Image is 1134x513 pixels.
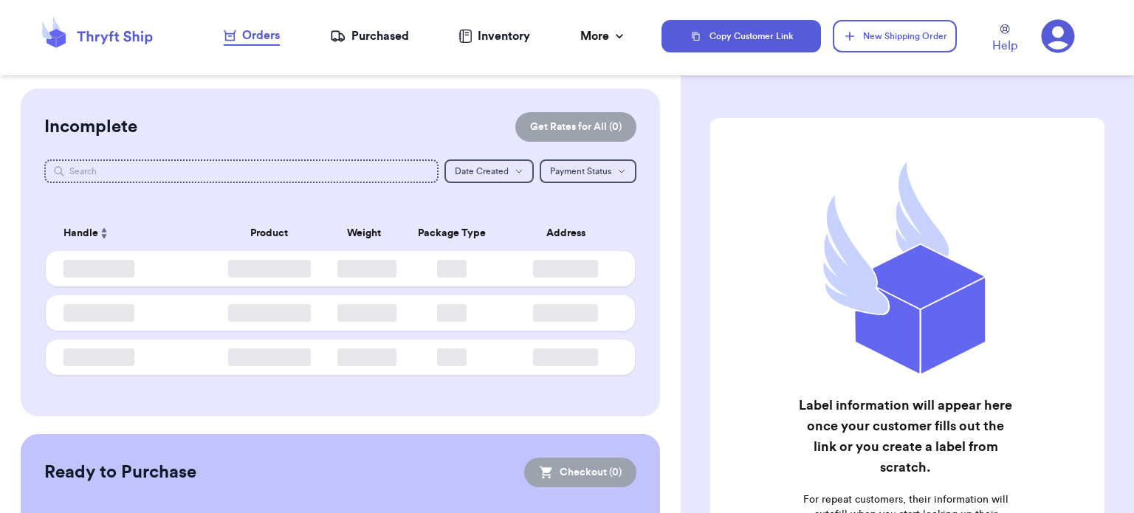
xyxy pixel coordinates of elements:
[992,37,1017,55] span: Help
[329,216,399,251] th: Weight
[210,216,329,251] th: Product
[63,226,98,241] span: Handle
[455,167,509,176] span: Date Created
[44,461,196,484] h2: Ready to Purchase
[833,20,957,52] button: New Shipping Order
[224,27,280,44] div: Orders
[98,224,110,242] button: Sort ascending
[580,27,627,45] div: More
[540,159,636,183] button: Payment Status
[44,159,439,183] input: Search
[505,216,635,251] th: Address
[399,216,506,251] th: Package Type
[44,115,137,139] h2: Incomplete
[992,24,1017,55] a: Help
[515,112,636,142] button: Get Rates for All (0)
[330,27,409,45] a: Purchased
[224,27,280,46] a: Orders
[444,159,534,183] button: Date Created
[661,20,821,52] button: Copy Customer Link
[458,27,530,45] a: Inventory
[524,458,636,487] button: Checkout (0)
[795,395,1016,478] h2: Label information will appear here once your customer fills out the link or you create a label fr...
[550,167,611,176] span: Payment Status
